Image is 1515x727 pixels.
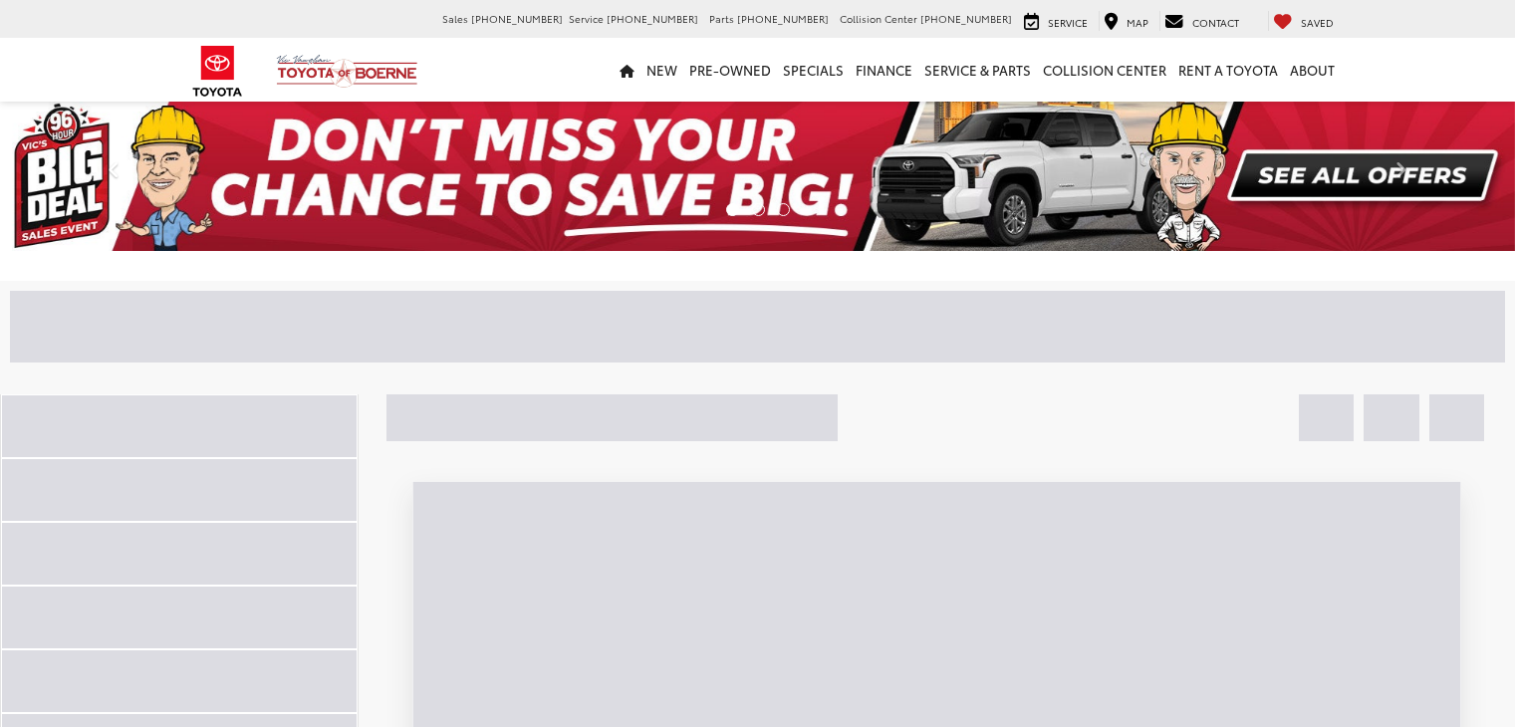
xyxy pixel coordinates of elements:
[614,38,640,102] a: Home
[276,54,418,89] img: Vic Vaughan Toyota of Boerne
[1099,11,1153,31] a: Map
[1268,11,1339,31] a: My Saved Vehicles
[607,11,698,26] span: [PHONE_NUMBER]
[640,38,683,102] a: New
[180,39,255,104] img: Toyota
[1019,11,1093,31] a: Service
[840,11,917,26] span: Collision Center
[1127,15,1148,30] span: Map
[1037,38,1172,102] a: Collision Center
[1172,38,1284,102] a: Rent a Toyota
[1192,15,1239,30] span: Contact
[569,11,604,26] span: Service
[471,11,563,26] span: [PHONE_NUMBER]
[850,38,918,102] a: Finance
[683,38,777,102] a: Pre-Owned
[777,38,850,102] a: Specials
[1048,15,1088,30] span: Service
[920,11,1012,26] span: [PHONE_NUMBER]
[709,11,734,26] span: Parts
[1159,11,1244,31] a: Contact
[1284,38,1341,102] a: About
[737,11,829,26] span: [PHONE_NUMBER]
[442,11,468,26] span: Sales
[918,38,1037,102] a: Service & Parts: Opens in a new tab
[1301,15,1334,30] span: Saved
